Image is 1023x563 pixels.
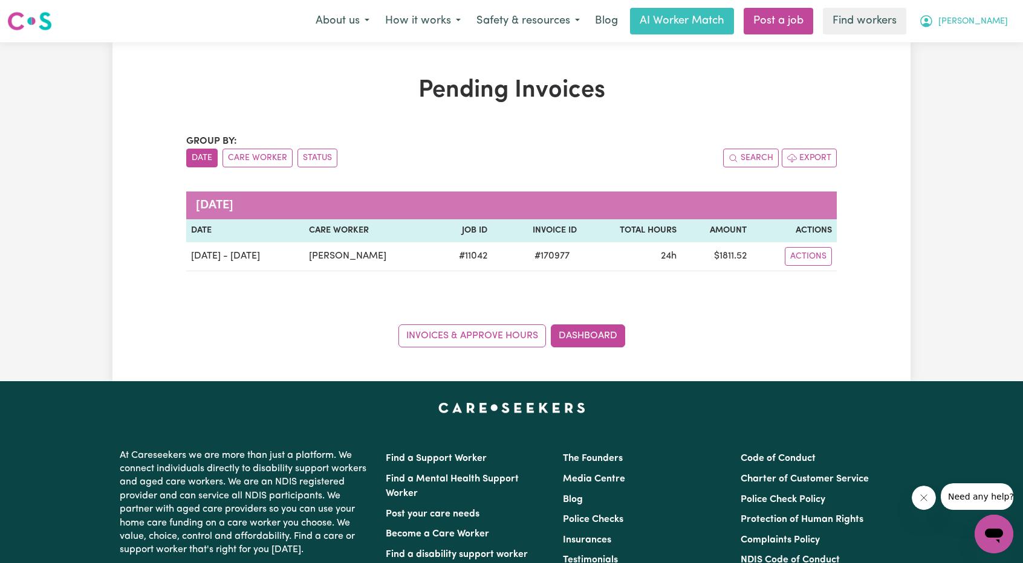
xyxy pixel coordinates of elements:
[741,515,863,524] a: Protection of Human Rights
[186,149,218,167] button: sort invoices by date
[941,483,1013,510] iframe: Message from company
[975,515,1013,553] iframe: Button to launch messaging window
[492,219,581,242] th: Invoice ID
[186,219,304,242] th: Date
[386,509,479,519] a: Post your care needs
[563,474,625,484] a: Media Centre
[785,247,832,266] button: Actions
[222,149,293,167] button: sort invoices by care worker
[186,76,837,105] h1: Pending Invoices
[186,137,237,146] span: Group by:
[7,8,73,18] span: Need any help?
[661,251,677,261] span: 24 hours
[741,495,825,504] a: Police Check Policy
[563,535,611,545] a: Insurances
[435,219,493,242] th: Job ID
[563,454,623,463] a: The Founders
[186,242,304,271] td: [DATE] - [DATE]
[912,486,936,510] iframe: Close message
[563,495,583,504] a: Blog
[304,219,435,242] th: Care Worker
[744,8,813,34] a: Post a job
[398,324,546,347] a: Invoices & Approve Hours
[681,219,752,242] th: Amount
[551,324,625,347] a: Dashboard
[438,403,585,413] a: Careseekers home page
[7,7,52,35] a: Careseekers logo
[911,8,1016,34] button: My Account
[386,474,519,498] a: Find a Mental Health Support Worker
[186,191,837,219] caption: [DATE]
[377,8,469,34] button: How it works
[588,8,625,34] a: Blog
[386,550,528,559] a: Find a disability support worker
[582,219,681,242] th: Total Hours
[527,249,577,263] span: # 170977
[386,454,487,463] a: Find a Support Worker
[938,15,1008,28] span: [PERSON_NAME]
[752,219,837,242] th: Actions
[681,242,752,271] td: $ 1811.52
[308,8,377,34] button: About us
[723,149,779,167] button: Search
[304,242,435,271] td: [PERSON_NAME]
[741,474,869,484] a: Charter of Customer Service
[782,149,837,167] button: Export
[741,454,816,463] a: Code of Conduct
[297,149,337,167] button: sort invoices by paid status
[823,8,906,34] a: Find workers
[435,242,493,271] td: # 11042
[630,8,734,34] a: AI Worker Match
[469,8,588,34] button: Safety & resources
[120,444,371,562] p: At Careseekers we are more than just a platform. We connect individuals directly to disability su...
[7,10,52,32] img: Careseekers logo
[563,515,623,524] a: Police Checks
[741,535,820,545] a: Complaints Policy
[386,529,489,539] a: Become a Care Worker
